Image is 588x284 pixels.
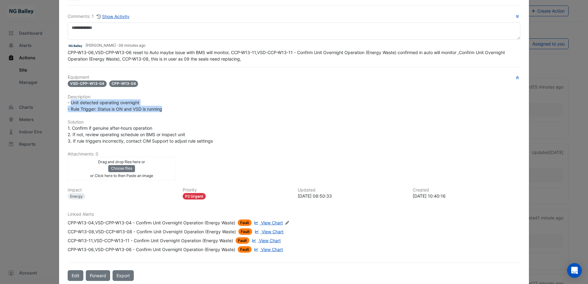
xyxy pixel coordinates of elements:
span: View Chart [262,229,284,234]
fa-icon: Edit Linked Alerts [285,221,289,225]
button: Show Activity [96,13,130,20]
div: [DATE] 10:40:16 [413,193,520,199]
button: Forward [86,270,110,281]
div: Open Intercom Messenger [567,263,582,278]
h6: Priority [183,187,290,193]
img: NG Bailey [68,42,83,49]
span: CPP-W13-06,VSD-CPP-W13-06 reset to Auto maybe issue with BMS will monitor, CCP-W13-11,VSD-CCP-W13... [68,50,506,61]
small: [PERSON_NAME] - [85,43,145,48]
h6: Attachments: 0 [68,152,520,157]
span: Fault [238,246,252,253]
h6: Impact [68,187,175,193]
h6: Description [68,94,520,100]
span: 2025-09-12 08:50:33 [118,43,145,48]
a: Export [113,270,134,281]
span: VSD-CPP-W13-04 [68,81,107,87]
span: View Chart [261,247,283,252]
div: CPP-W13-04,VSD-CPP-W13-04 - Confirm Unit Overnight Operation (Energy Waste) [68,219,235,226]
div: CCP-W13-08,VSD-CCP-W13-08 - Confirm Unit Overnight Operation (Energy Waste) [68,228,236,235]
button: Choose files [108,165,135,172]
span: Fault [238,219,252,226]
div: CPP-W13-06,VSD-CPP-W13-06 - Confirm Unit Overnight Operation (Energy Waste) [68,246,235,253]
h6: Equipment [68,75,520,80]
span: CPP-W13-04 [109,81,138,87]
span: Fault [236,237,249,244]
button: Edit [68,270,83,281]
div: P2 Urgent [183,193,206,199]
small: or Click here to then Paste an image [90,173,153,178]
div: [DATE] 08:50:33 [298,193,405,199]
small: Drag and drop files here or [98,160,145,164]
span: - Unit detected operating overnight - Rule Trigger: Status is ON and VSD is running [68,100,162,112]
h6: Created [413,187,520,193]
div: Comments: 1 [68,13,130,20]
span: View Chart [261,220,283,225]
span: 1. Confirm if genuine after-hours operation 2. If not, review operating schedule on BMS or inspec... [68,125,213,144]
div: Energy [68,193,85,199]
span: Fault [238,228,252,235]
a: View Chart [253,219,283,226]
a: View Chart [253,228,284,235]
h6: Linked Alerts [68,212,520,217]
div: CCP-W13-11,VSD-CCP-W13-11 - Confirm Unit Overnight Operation (Energy Waste) [68,237,233,244]
a: View Chart [253,246,283,253]
a: View Chart [251,237,281,244]
h6: Solution [68,120,520,125]
h6: Updated [298,187,405,193]
span: View Chart [259,238,281,243]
